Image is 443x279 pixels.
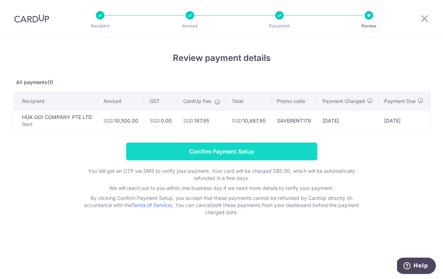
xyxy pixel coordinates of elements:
[177,110,226,131] td: 187.95
[14,14,49,23] img: CardUp
[378,110,429,131] td: [DATE]
[22,121,92,128] p: Rent
[14,110,98,131] td: HUA GOI COMPANY PTE LTD
[144,92,177,110] th: GST
[342,22,395,30] p: Review
[126,143,317,160] input: Confirm Payment Setup
[397,258,436,275] iframe: Opens a widget where you can find more information
[226,110,271,131] td: 10,687.95
[13,79,430,86] p: All payments(1)
[13,52,430,64] h4: Review payment details
[79,195,364,216] p: By clicking Confirm Payment Setup, you accept that these payments cannot be refunded by CardUp di...
[98,92,144,110] th: Amount
[384,98,416,105] span: Payment Due
[226,92,271,110] th: Total
[79,167,364,182] p: You will get an OTP via SMS to verify your payment. Your card will be charged S$0.50, which will ...
[164,22,216,30] p: Amount
[232,118,242,124] span: SGD
[74,22,127,30] p: Recipient
[144,110,177,131] td: 0.00
[98,110,144,131] td: 10,500.00
[132,202,171,208] a: Terms of Service
[183,118,194,124] span: SGD
[79,185,364,192] p: We will reach out to you within one business day if we need more details to verify your payment.
[271,110,317,131] td: SAVERENT179
[323,98,365,105] span: Payment Charged
[183,98,211,105] span: CardUp Fee
[14,92,98,110] th: Recipient
[103,118,114,124] span: SGD
[271,92,317,110] th: Promo code
[150,118,160,124] span: SGD
[253,22,306,30] p: Document
[317,110,378,131] td: [DATE]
